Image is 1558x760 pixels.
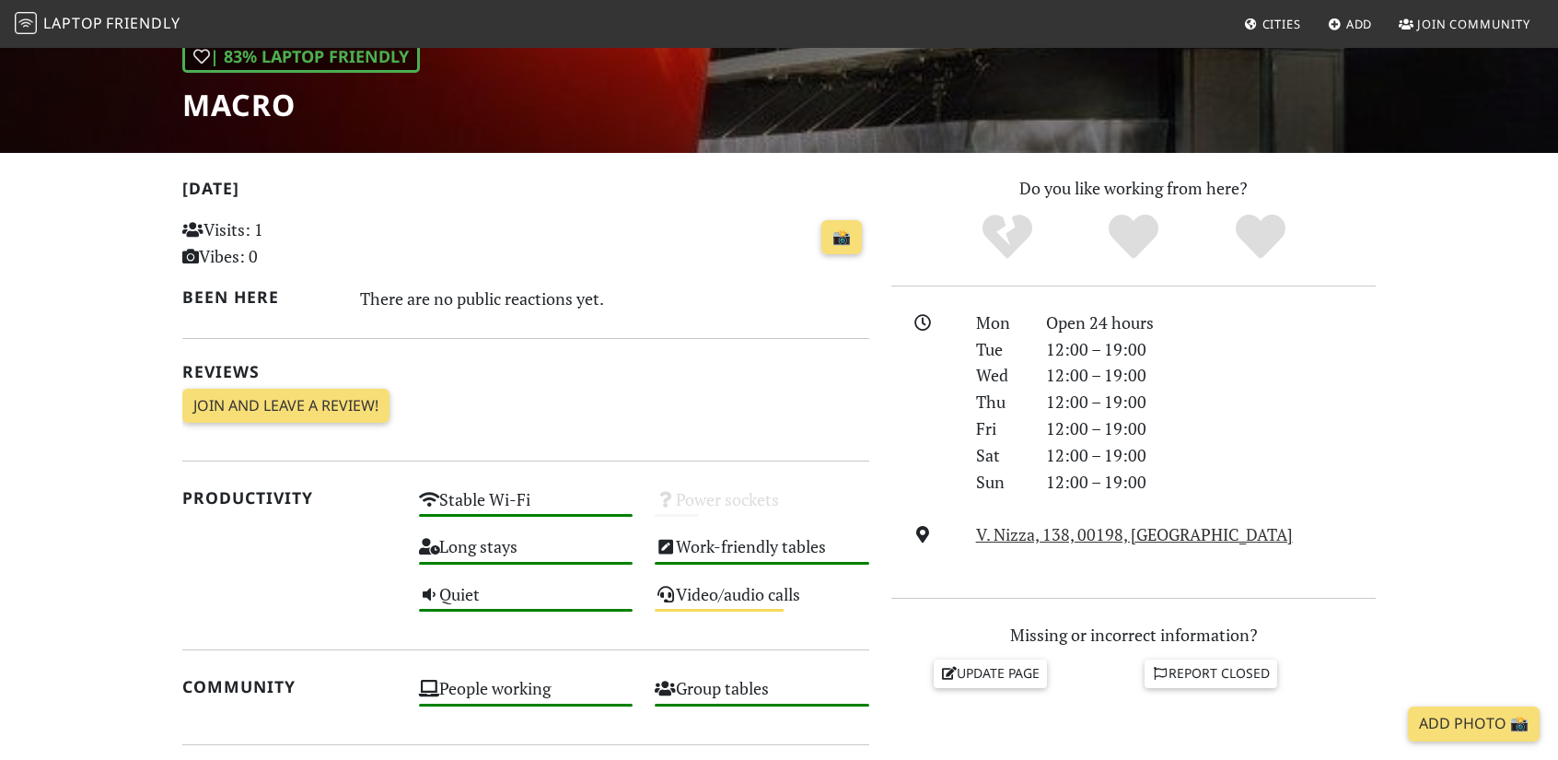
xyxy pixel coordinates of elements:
div: No [944,212,1071,263]
a: Add Photo 📸 [1408,707,1540,742]
a: LaptopFriendly LaptopFriendly [15,8,180,41]
p: Visits: 1 Vibes: 0 [182,216,397,270]
h1: MACRO [182,88,420,123]
p: Missing or incorrect information? [891,622,1376,649]
div: | 83% Laptop Friendly [182,41,420,73]
div: 12:00 – 19:00 [1035,415,1387,442]
div: 12:00 – 19:00 [1035,389,1387,415]
div: Stable Wi-Fi [408,485,645,532]
div: Mon [965,310,1035,336]
div: Definitely! [1197,212,1324,263]
h2: Community [182,677,397,696]
span: Laptop [43,13,103,33]
a: 📸 [821,220,862,255]
div: Open 24 hours [1035,310,1387,336]
div: 12:00 – 19:00 [1035,336,1387,363]
div: There are no public reactions yet. [360,284,870,313]
a: V. Nizza, 138, 00198, [GEOGRAPHIC_DATA] [976,523,1293,545]
a: Update page [934,660,1048,687]
div: Tue [965,336,1035,363]
a: Join and leave a review! [182,389,389,424]
div: Quiet [408,579,645,626]
h2: Been here [182,287,338,307]
div: Long stays [408,532,645,579]
img: LaptopFriendly [15,12,37,34]
div: Power sockets [644,485,880,532]
a: Report closed [1145,660,1277,687]
div: Sun [965,469,1035,496]
a: Join Community [1391,7,1538,41]
div: 12:00 – 19:00 [1035,469,1387,496]
div: Group tables [644,673,880,720]
div: Wed [965,362,1035,389]
span: Join Community [1417,16,1530,32]
div: 12:00 – 19:00 [1035,442,1387,469]
h2: Productivity [182,488,397,508]
a: Cities [1237,7,1308,41]
p: Do you like working from here? [891,175,1376,202]
div: Fri [965,415,1035,442]
div: Work-friendly tables [644,532,880,579]
div: Yes [1070,212,1197,263]
h2: [DATE] [182,179,869,205]
div: Sat [965,442,1035,469]
div: People working [408,673,645,720]
div: Video/audio calls [644,579,880,626]
a: Add [1320,7,1380,41]
h2: Reviews [182,362,869,381]
span: Add [1346,16,1373,32]
span: Cities [1262,16,1301,32]
div: 12:00 – 19:00 [1035,362,1387,389]
span: Friendly [106,13,180,33]
div: Thu [965,389,1035,415]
